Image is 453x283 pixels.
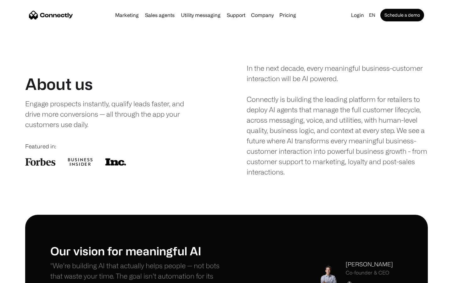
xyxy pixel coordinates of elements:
h1: About us [25,75,93,93]
a: Login [349,11,366,19]
a: Support [224,13,248,18]
aside: Language selected: English [6,271,38,281]
a: Utility messaging [178,13,223,18]
div: [PERSON_NAME] [346,260,393,269]
div: In the next decade, every meaningful business-customer interaction will be AI powered. Connectly ... [247,63,428,177]
div: Company [251,11,274,19]
div: Engage prospects instantly, qualify leads faster, and drive more conversions — all through the ap... [25,98,197,130]
div: Featured in: [25,142,206,151]
a: Marketing [113,13,141,18]
div: en [369,11,375,19]
a: Pricing [277,13,299,18]
a: Schedule a demo [380,9,424,21]
ul: Language list [13,272,38,281]
h1: Our vision for meaningful AI [50,244,226,258]
a: Sales agents [143,13,177,18]
div: Co-founder & CEO [346,270,393,276]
